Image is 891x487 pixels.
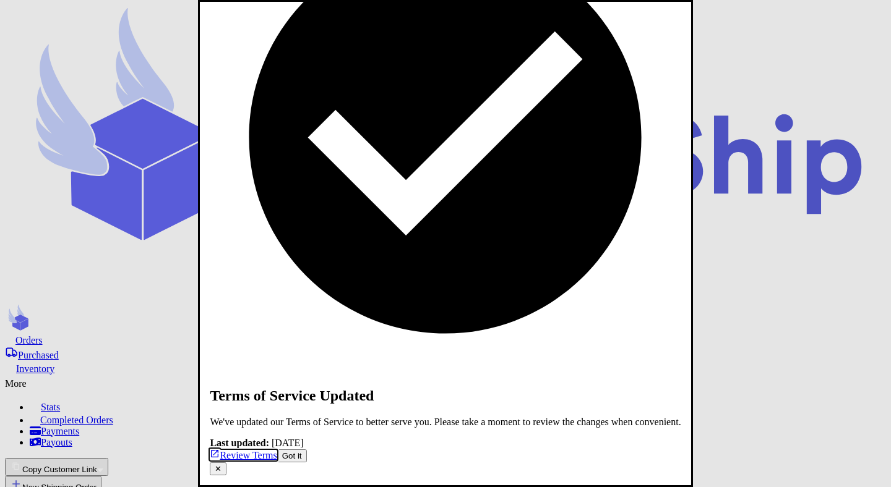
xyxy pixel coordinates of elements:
button: Got it [277,449,307,462]
div: [DATE] [210,438,681,449]
strong: Last updated: [210,438,269,448]
button: ✕ [210,462,226,475]
a: Review Terms [210,450,277,460]
h2: Terms of Service Updated [210,387,681,404]
p: We've updated our Terms of Service to better serve you. Please take a moment to review the change... [210,417,681,428]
